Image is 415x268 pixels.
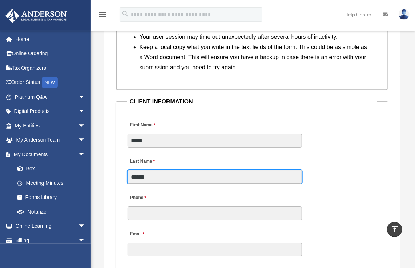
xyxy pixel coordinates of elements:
a: Online Learningarrow_drop_down [5,219,96,234]
i: menu [98,10,107,19]
a: Platinum Q&Aarrow_drop_down [5,90,96,104]
span: arrow_drop_down [78,90,93,105]
a: My Anderson Teamarrow_drop_down [5,133,96,147]
a: Digital Productsarrow_drop_down [5,104,96,119]
legend: CLIENT INFORMATION [127,97,378,107]
a: My Entitiesarrow_drop_down [5,118,96,133]
img: User Pic [399,9,410,20]
span: arrow_drop_down [78,147,93,162]
i: vertical_align_top [390,225,399,234]
a: menu [98,13,107,19]
span: arrow_drop_down [78,118,93,133]
a: vertical_align_top [387,222,402,237]
span: arrow_drop_down [78,233,93,248]
a: Tax Organizers [5,61,96,75]
span: arrow_drop_down [78,133,93,148]
a: Box [10,162,96,176]
a: Meeting Minutes [10,176,93,190]
li: Your user session may time out unexpectedly after several hours of inactivity. [140,32,371,42]
label: First Name [128,121,157,130]
img: Anderson Advisors Platinum Portal [3,9,69,23]
label: Phone [128,193,148,203]
a: Order StatusNEW [5,75,96,90]
label: Last Name [128,157,157,167]
li: Keep a local copy what you write in the text fields of the form. This could be as simple as a Wor... [140,42,371,73]
label: Email [128,229,146,239]
a: Forms Library [10,190,96,205]
div: NEW [42,77,58,88]
a: Billingarrow_drop_down [5,233,96,248]
a: Online Ordering [5,46,96,61]
a: My Documentsarrow_drop_down [5,147,96,162]
i: search [121,10,129,18]
span: arrow_drop_down [78,104,93,119]
span: arrow_drop_down [78,219,93,234]
a: Notarize [10,204,96,219]
a: Home [5,32,96,46]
